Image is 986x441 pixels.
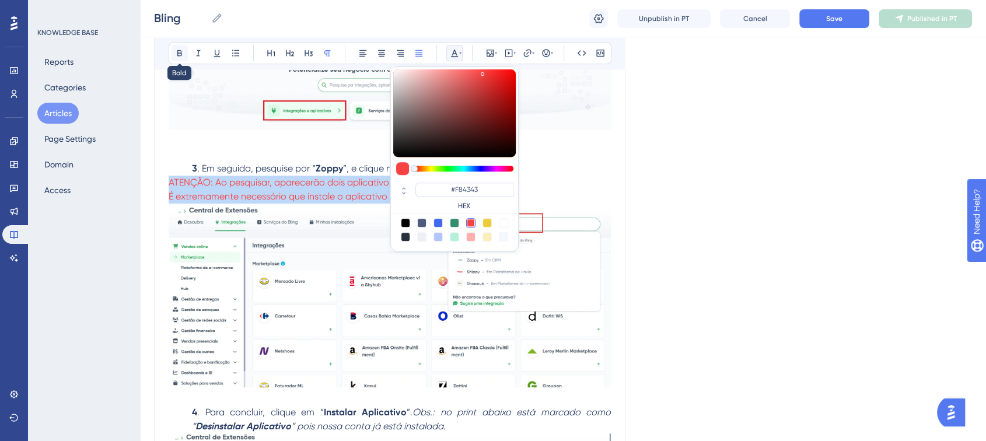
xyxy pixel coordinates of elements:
[154,10,207,26] input: Article Name
[37,77,93,98] button: Categories
[169,177,504,188] span: ATENÇÃO: Ao pesquisar, aparecerão dois aplicativos, o "Zoppy" e o "Zoppy v2".
[407,407,412,418] span: ”.
[879,9,972,28] button: Published in PT
[37,128,103,149] button: Page Settings
[799,9,869,28] button: Save
[826,14,842,23] span: Save
[192,407,613,432] em: Obs.: no print abaixo está marcado como “
[415,201,513,211] label: HEX
[37,28,98,37] div: KNOWLEDGE BASE
[197,407,324,418] span: . Para concluir, clique em “
[192,407,197,418] strong: 4
[197,163,316,174] span: . Em seguida, pesquise por “
[617,9,711,28] button: Unpublish in PT
[27,3,73,17] span: Need Help?
[720,9,790,28] button: Cancel
[343,163,442,174] span: ”, e clique no resultado.
[316,163,343,174] strong: Zoppy
[195,421,291,432] strong: Desinstalar Aplicativo
[37,103,79,124] button: Articles
[937,395,972,430] iframe: UserGuiding AI Assistant Launcher
[37,154,81,175] button: Domain
[743,14,767,23] span: Cancel
[169,191,425,202] span: É extremamente necessário que instale o aplicativo "Zoppy".
[324,407,407,418] strong: Instalar Aplicativo
[291,421,446,432] em: ” pois nossa conta já está instalada.
[37,51,81,72] button: Reports
[639,14,689,23] span: Unpublish in PT
[192,163,197,174] strong: 3
[37,180,78,201] button: Access
[907,14,957,23] span: Published in PT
